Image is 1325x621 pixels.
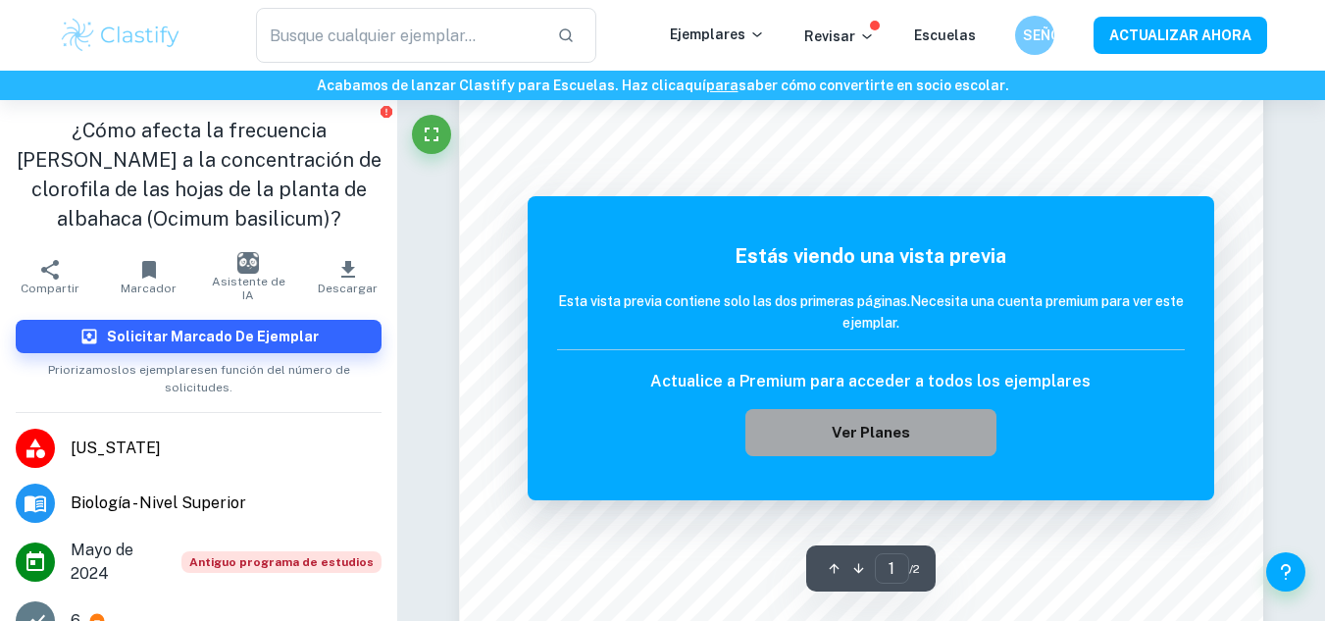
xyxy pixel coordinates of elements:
font: en función del número de solicitudes. [165,363,350,394]
button: Marcador [99,249,198,304]
font: 2 [913,562,920,576]
button: Descargar [298,249,397,304]
button: Ayuda y comentarios [1266,552,1305,592]
font: aquí [676,78,706,93]
font: Marcador [121,282,177,295]
font: . [1005,78,1009,93]
font: [US_STATE] [71,439,161,457]
font: Priorizamos [48,363,118,377]
font: Antiguo programa de estudios [189,555,374,569]
font: los ejemplares [118,363,204,377]
font: Revisar [804,28,855,44]
font: / [909,562,913,576]
font: Biología - Nivel Superior [71,493,246,512]
a: para [706,78,739,93]
button: Informar de un problema [379,104,393,119]
img: Asistente de IA [237,252,259,274]
font: Actualice a Premium para acceder a todos los ejemplares [650,372,1091,390]
button: Asistente de IA [199,249,298,304]
button: Pantalla completa [412,115,451,154]
font: Ejemplares [670,26,745,42]
img: Logotipo de Clastify [59,16,183,55]
font: Ver planes [832,424,910,440]
font: Asistente de IA [212,275,285,302]
font: ACTUALIZAR AHORA [1109,28,1251,44]
font: Descargar [318,282,378,295]
font: Acabamos de lanzar Clastify para Escuelas. Haz clic [317,78,676,93]
div: A partir de la convocatoria de mayo de 2025, los requisitos de Biología IA han cambiado. Puedes c... [181,551,382,573]
font: Solicitar marcado de ejemplar [107,329,319,344]
button: Ver planes [745,409,996,456]
font: Esta vista previa contiene solo las dos primeras páginas. [558,293,910,309]
font: ¿Cómo afecta la frecuencia [PERSON_NAME] a la concentración de clorofila de las hojas de la plant... [17,119,382,231]
button: ACTUALIZAR AHORA [1094,17,1267,53]
font: Mayo de 2024 [71,541,133,583]
a: Escuelas [914,27,976,43]
button: SEÑOR [1015,16,1054,55]
font: saber cómo convertirte en socio escolar [739,78,1005,93]
font: Compartir [21,282,79,295]
input: Busque cualquier ejemplar... [256,8,541,63]
button: Solicitar marcado de ejemplar [16,320,382,353]
font: Estás viendo una vista previa [735,244,1006,268]
font: SEÑOR [1023,27,1071,43]
font: Necesita una cuenta premium para ver este ejemplar. [842,293,1184,331]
